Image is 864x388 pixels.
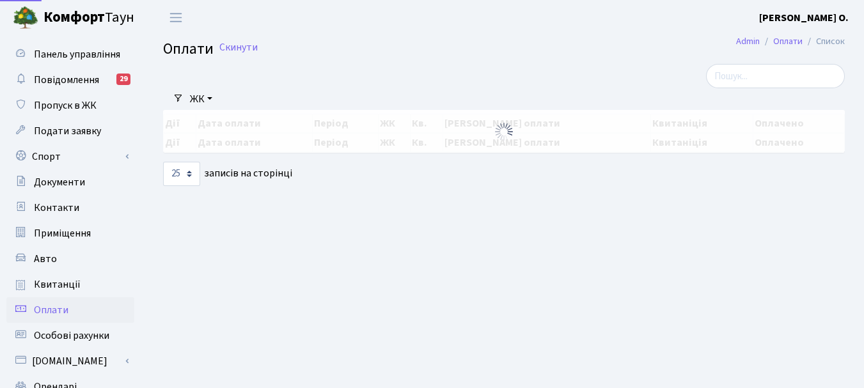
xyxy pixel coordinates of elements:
span: Оплати [163,38,214,60]
a: Оплати [773,35,803,48]
li: Список [803,35,845,49]
select: записів на сторінці [163,162,200,186]
a: Спорт [6,144,134,169]
a: Контакти [6,195,134,221]
nav: breadcrumb [717,28,864,55]
a: Квитанції [6,272,134,297]
span: Панель управління [34,47,120,61]
a: [PERSON_NAME] О. [759,10,849,26]
a: Оплати [6,297,134,323]
a: Пропуск в ЖК [6,93,134,118]
span: Особові рахунки [34,329,109,343]
span: Таун [43,7,134,29]
span: Контакти [34,201,79,215]
a: Скинути [219,42,258,54]
span: Повідомлення [34,73,99,87]
a: Подати заявку [6,118,134,144]
label: записів на сторінці [163,162,292,186]
div: 29 [116,74,130,85]
a: Авто [6,246,134,272]
a: Приміщення [6,221,134,246]
a: ЖК [185,88,217,110]
img: logo.png [13,5,38,31]
span: Квитанції [34,277,81,291]
a: Документи [6,169,134,195]
span: Авто [34,252,57,266]
a: Admin [736,35,760,48]
a: Особові рахунки [6,323,134,348]
a: Повідомлення29 [6,67,134,93]
a: Панель управління [6,42,134,67]
b: [PERSON_NAME] О. [759,11,849,25]
span: Документи [34,175,85,189]
img: Обробка... [494,121,514,142]
button: Переключити навігацію [160,7,192,28]
span: Подати заявку [34,124,101,138]
span: Пропуск в ЖК [34,98,97,113]
a: [DOMAIN_NAME] [6,348,134,374]
input: Пошук... [706,64,845,88]
span: Приміщення [34,226,91,240]
b: Комфорт [43,7,105,27]
span: Оплати [34,303,68,317]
